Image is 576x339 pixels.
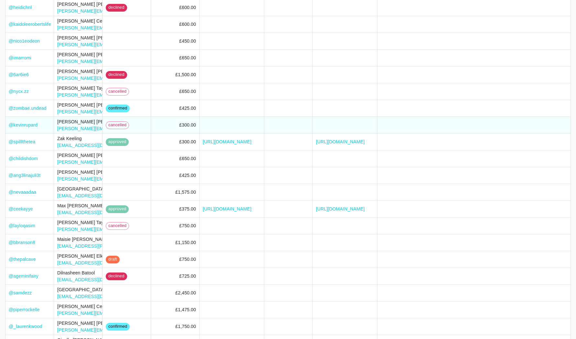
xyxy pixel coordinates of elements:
[9,273,38,279] a: @ageminifairy
[175,306,196,313] div: £1,475.00
[57,320,173,326] div: [PERSON_NAME] [PERSON_NAME]
[57,143,135,148] a: [EMAIL_ADDRESS][DOMAIN_NAME]
[106,324,130,330] span: confirmed
[57,260,135,265] a: [EMAIL_ADDRESS][DOMAIN_NAME]
[179,256,196,262] div: £750.00
[175,239,196,246] div: £1,150.00
[57,311,173,316] a: [PERSON_NAME][EMAIL_ADDRESS][DOMAIN_NAME]
[57,202,135,209] div: Max [PERSON_NAME]
[9,256,36,262] a: @thepalcave
[316,139,365,145] a: [URL][DOMAIN_NAME]
[179,38,196,44] div: £450.00
[175,71,196,78] div: £1,500.00
[106,206,129,212] span: approved
[9,4,32,11] a: @heidichnl
[57,135,135,142] div: Zak Keeling
[57,294,135,299] a: [EMAIL_ADDRESS][DOMAIN_NAME]
[175,189,196,195] div: £1,575.00
[106,139,129,145] span: approved
[9,239,35,246] a: @bbranson8
[9,172,40,179] a: @ang3linajuli3t
[57,76,173,81] a: [PERSON_NAME][EMAIL_ADDRESS][DOMAIN_NAME]
[106,5,127,11] span: declined
[57,277,135,282] a: [EMAIL_ADDRESS][DOMAIN_NAME]
[57,102,173,108] div: [PERSON_NAME] [PERSON_NAME]
[106,72,127,78] span: declined
[9,105,47,111] a: @zombae.undead
[9,222,35,229] a: @layloqasim
[57,286,144,293] div: [GEOGRAPHIC_DATA] [PERSON_NAME]
[179,55,196,61] div: £650.00
[57,236,173,242] div: Maisie [PERSON_NAME]
[57,193,135,198] a: [EMAIL_ADDRESS][DOMAIN_NAME]
[179,88,196,95] div: £650.00
[57,270,135,276] div: Dilnasheen Batool
[9,306,40,313] a: @piperrockelle
[9,323,42,330] a: @_laurenkwood
[179,4,196,11] div: £600.00
[57,18,173,24] div: [PERSON_NAME] Centra
[57,85,173,91] div: [PERSON_NAME] Tayfoor
[203,206,252,212] a: [URL][DOMAIN_NAME]
[179,273,196,279] div: £725.00
[57,1,173,7] div: [PERSON_NAME] [PERSON_NAME]
[57,118,173,125] div: [PERSON_NAME] [PERSON_NAME] [PERSON_NAME]
[106,256,120,262] span: draft
[9,55,31,61] a: @imarromi
[106,122,129,128] span: cancelled
[106,88,129,95] span: cancelled
[57,152,173,159] div: [PERSON_NAME] [PERSON_NAME]
[57,109,173,114] a: [PERSON_NAME][EMAIL_ADDRESS][DOMAIN_NAME]
[57,219,173,226] div: [PERSON_NAME] Tayfoor
[57,35,173,41] div: [PERSON_NAME] [PERSON_NAME]
[57,25,173,30] a: [PERSON_NAME][EMAIL_ADDRESS][DOMAIN_NAME]
[57,186,144,192] div: [GEOGRAPHIC_DATA] [PERSON_NAME]
[9,290,32,296] a: @samdezz
[57,59,173,64] a: [PERSON_NAME][EMAIL_ADDRESS][DOMAIN_NAME]
[203,139,252,145] a: [URL][DOMAIN_NAME]
[179,172,196,179] div: £425.00
[106,273,127,279] span: declined
[106,105,130,111] span: confirmed
[57,210,135,215] a: [EMAIL_ADDRESS][DOMAIN_NAME]
[57,68,173,75] div: [PERSON_NAME] [PERSON_NAME]
[9,155,38,162] a: @childishdom
[9,38,40,44] a: @nico1eodeon
[57,253,135,259] div: [PERSON_NAME] Elk
[57,243,173,249] a: [EMAIL_ADDRESS][PERSON_NAME][DOMAIN_NAME]
[9,122,38,128] a: @kevinrupard
[179,139,196,145] div: £300.00
[179,21,196,27] div: £600.00
[57,8,173,14] a: [PERSON_NAME][EMAIL_ADDRESS][DOMAIN_NAME]
[57,51,173,58] div: [PERSON_NAME] [PERSON_NAME]
[57,159,173,165] a: [PERSON_NAME][EMAIL_ADDRESS][DOMAIN_NAME]
[179,105,196,111] div: £425.00
[9,206,33,212] a: @ceekayye
[316,206,365,212] a: [URL][DOMAIN_NAME]
[57,227,173,232] a: [PERSON_NAME][EMAIL_ADDRESS][DOMAIN_NAME]
[9,88,29,95] a: @nycx.zz
[179,206,196,212] div: £375.00
[57,327,173,333] a: [PERSON_NAME][EMAIL_ADDRESS][DOMAIN_NAME]
[179,222,196,229] div: £750.00
[57,303,173,310] div: [PERSON_NAME] Centra
[57,176,173,181] a: [PERSON_NAME][EMAIL_ADDRESS][DOMAIN_NAME]
[57,126,173,131] a: [PERSON_NAME][EMAIL_ADDRESS][DOMAIN_NAME]
[9,21,51,27] a: @kaidoleerobertslife
[57,169,173,175] div: [PERSON_NAME] [PERSON_NAME]
[175,290,196,296] div: £2,450.00
[9,139,35,145] a: @spilllthetea
[179,122,196,128] div: £300.00
[57,92,173,98] a: [PERSON_NAME][EMAIL_ADDRESS][DOMAIN_NAME]
[9,71,29,78] a: @6ar6ie6
[9,189,36,195] a: @nevaaadaa
[106,223,129,229] span: cancelled
[179,155,196,162] div: £650.00
[175,323,196,330] div: £1,750.00
[57,42,173,47] a: [PERSON_NAME][EMAIL_ADDRESS][DOMAIN_NAME]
